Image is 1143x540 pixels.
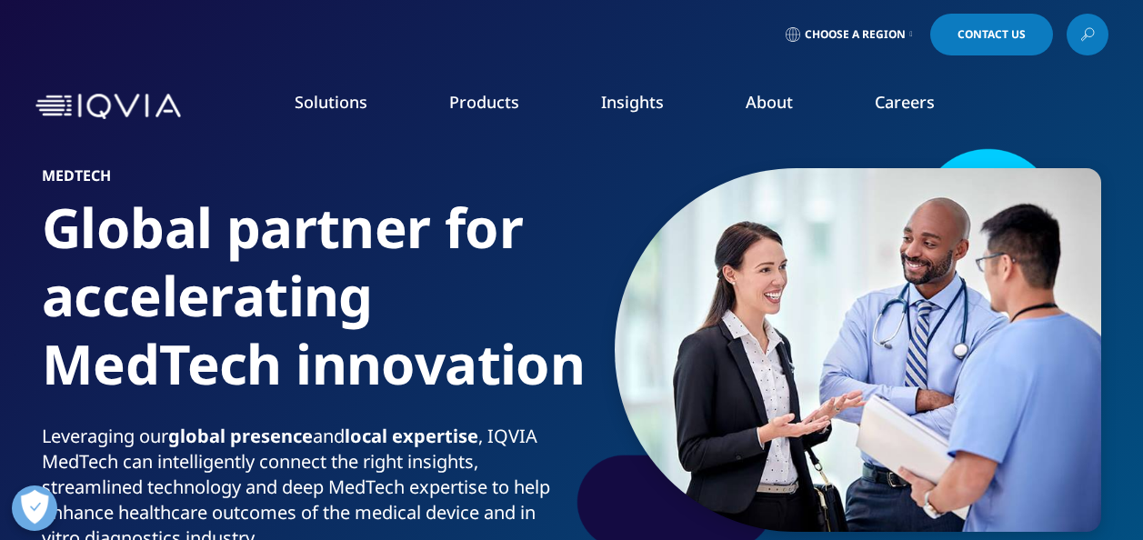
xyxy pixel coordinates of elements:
[12,485,57,531] button: Open Preferences
[35,94,181,120] img: IQVIA Healthcare Information Technology and Pharma Clinical Research Company
[42,168,565,194] h6: MedTech
[615,168,1101,532] img: 500_custom-photo_sales-professional-talking-to-medical-staff.jpg
[42,194,565,424] h1: Global partner for accelerating MedTech innovation
[345,424,478,448] strong: local expertise
[930,14,1053,55] a: Contact Us
[295,91,367,113] a: Solutions
[188,64,1108,149] nav: Primary
[875,91,935,113] a: Careers
[746,91,793,113] a: About
[168,424,313,448] strong: global presence
[449,91,519,113] a: Products
[958,29,1026,40] span: Contact Us
[805,27,906,42] span: Choose a Region
[601,91,664,113] a: Insights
